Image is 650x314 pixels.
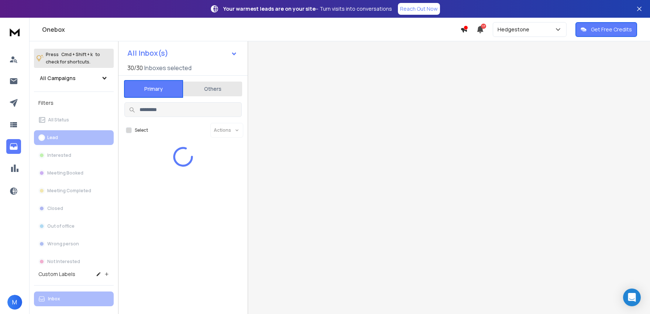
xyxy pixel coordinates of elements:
button: M [7,295,22,310]
button: Get Free Credits [575,22,637,37]
span: 30 / 30 [127,63,143,72]
span: 17 [481,24,486,29]
button: Others [183,81,242,97]
p: Hedgestone [498,26,532,33]
a: Reach Out Now [398,3,440,15]
p: Reach Out Now [400,5,438,13]
label: Select [135,127,148,133]
p: Get Free Credits [591,26,632,33]
div: Open Intercom Messenger [623,289,641,306]
img: logo [7,25,22,39]
h1: All Inbox(s) [127,49,168,57]
h1: Onebox [42,25,460,34]
strong: Your warmest leads are on your site [223,5,316,12]
button: All Inbox(s) [121,46,243,61]
h3: Filters [34,98,114,108]
h1: All Campaigns [40,75,76,82]
h3: Inboxes selected [144,63,192,72]
p: – Turn visits into conversations [223,5,392,13]
p: Press to check for shortcuts. [46,51,100,66]
h3: Custom Labels [38,270,75,278]
button: All Campaigns [34,71,114,86]
button: Primary [124,80,183,98]
span: Cmd + Shift + k [60,50,94,59]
